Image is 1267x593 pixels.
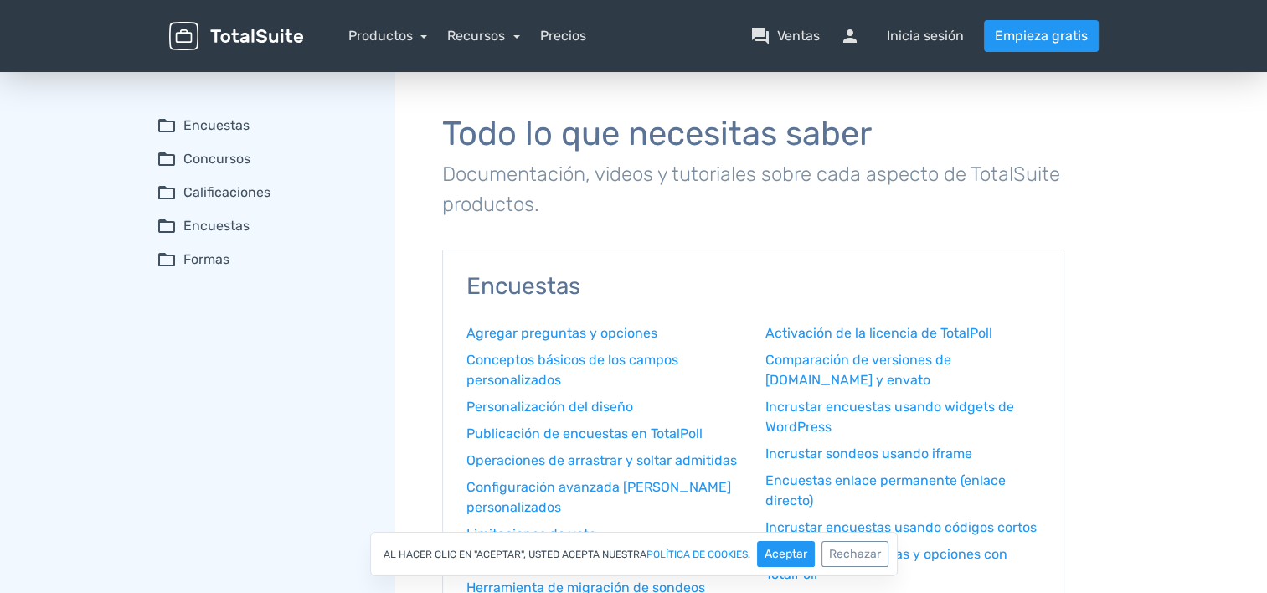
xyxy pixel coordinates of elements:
a: question_answerVentas [750,26,820,46]
font: Creación de preguntas y opciones con TotalPoll [765,546,1007,582]
a: Contests [25,52,71,66]
a: Agregar preguntas y opciones [466,323,741,343]
a: Configuración avanzada [PERSON_NAME] personalizados [466,477,741,518]
span: folder_open [157,183,177,203]
summary: folder_openCalificaciones [157,183,372,203]
font: . [748,549,750,559]
font: Encuestas enlace permanente (enlace directo) [765,472,1006,508]
font: Configuración avanzada [PERSON_NAME] personalizados [466,479,731,515]
span: question_answer [750,26,770,46]
a: Forms [25,97,59,111]
span: folder_open [157,149,177,169]
font: Limitaciones de voto [466,526,596,542]
a: Activación de la licencia de TotalPoll [765,323,1040,343]
a: Incrustar encuestas usando widgets de WordPress [765,397,1040,437]
span: persona [840,26,880,46]
font: Encuestas [183,216,250,236]
a: Empieza gratis [984,20,1099,52]
font: Comparación de versiones de [DOMAIN_NAME] y envato [765,352,951,388]
font: Concursos [183,149,250,169]
summary: folder_openEncuestas [157,116,372,136]
p: Documentación, videos y tutoriales sobre cada aspecto de TotalSuite productos. [442,159,1064,219]
font: Conceptos básicos de los campos personalizados [466,352,678,388]
font: Operaciones de arrastrar y soltar admitidas [466,452,737,468]
font: Personalización del diseño [466,399,633,415]
a: personaInicia sesión [840,26,964,46]
a: Operaciones de arrastrar y soltar admitidas [466,451,741,471]
a: Incrustar sondeos usando iframe [765,444,1040,464]
a: Ratings [25,67,66,81]
a: Limitaciones de voto [466,524,741,544]
font: Formas [183,250,229,270]
font: Al hacer clic en "Aceptar", usted acepta nuestra [384,549,646,559]
a: Productos [348,28,428,44]
a: Surveys [25,82,69,96]
font: Incrustar sondeos usando iframe [765,446,972,462]
a: Back to Top [25,22,90,36]
font: Activación de la licencia de TotalPoll [765,325,992,341]
a: Polls [25,37,52,51]
span: folder_open [157,116,177,136]
a: Precios [540,26,586,46]
font: Encuestas [183,116,250,136]
div: Outline [7,7,245,22]
a: Conceptos básicos de los campos personalizados [466,350,741,390]
summary: folder_openFormas [157,250,372,270]
font: Publicación de encuestas en TotalPoll [466,425,703,441]
font: Agregar preguntas y opciones [466,325,657,341]
img: TotalSuite para WordPress [169,22,303,51]
font: Incrustar encuestas usando códigos cortos [765,519,1037,535]
h1: Todo lo que necesitas saber [442,116,1064,152]
button: Aceptar [757,541,815,567]
summary: folder_openConcursos [157,149,372,169]
a: Comparación de versiones de [DOMAIN_NAME] y envato [765,350,1040,390]
a: Publicación de encuestas en TotalPoll [466,424,741,444]
span: folder_open [157,250,177,270]
a: Encuestas enlace permanente (enlace directo) [765,471,1040,511]
a: Incrustar encuestas usando códigos cortos [765,518,1040,538]
font: Inicia sesión [887,26,964,46]
a: Política de cookies [646,549,748,559]
h3: Encuestas [466,274,1040,300]
font: Calificaciones [183,183,270,203]
font: Incrustar encuestas usando widgets de WordPress [765,399,1014,435]
font: Ventas [777,26,820,46]
span: folder_open [157,216,177,236]
a: Personalización del diseño [466,397,741,417]
a: Recursos [447,28,520,44]
summary: folder_openEncuestas [157,216,372,236]
button: Rechazar [821,541,888,567]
